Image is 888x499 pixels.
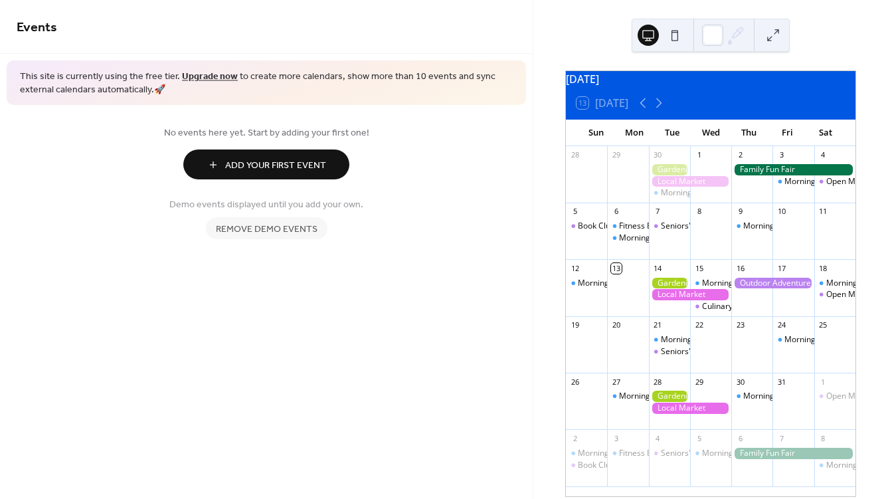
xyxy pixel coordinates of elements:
div: Thu [730,120,768,146]
div: Morning Yoga Bliss [784,176,855,187]
div: 1 [694,150,704,160]
div: 1 [818,377,828,387]
div: Morning Yoga Bliss [578,278,649,289]
div: Morning Yoga Bliss [690,278,731,289]
div: Sat [806,120,845,146]
div: Book Club Gathering [578,221,654,232]
div: 29 [611,150,621,160]
div: Morning Yoga Bliss [702,448,773,459]
div: Local Market [649,176,732,187]
div: 31 [776,377,786,387]
div: Fitness Bootcamp [619,221,685,232]
div: 6 [735,433,745,443]
div: 5 [570,207,580,217]
div: Seniors' Social Tea [661,346,731,357]
div: Fitness Bootcamp [607,448,648,459]
div: Gardening Workshop [649,391,690,402]
div: Open Mic Night [826,176,883,187]
div: Morning Yoga Bliss [649,334,690,346]
div: 9 [735,207,745,217]
div: Seniors' Social Tea [661,221,731,232]
div: Seniors' Social Tea [649,346,690,357]
div: Wed [691,120,730,146]
div: 29 [694,377,704,387]
div: Book Club Gathering [566,221,607,232]
div: 3 [611,433,621,443]
div: 30 [653,150,663,160]
div: 16 [735,263,745,273]
div: Morning Yoga Bliss [814,278,855,289]
div: 6 [611,207,621,217]
div: 22 [694,320,704,330]
div: Morning Yoga Bliss [607,233,648,244]
div: Family Fun Fair [731,448,855,459]
div: 17 [776,263,786,273]
div: Local Market [649,403,732,414]
div: 28 [653,377,663,387]
a: Upgrade now [182,68,238,86]
div: Morning Yoga Bliss [772,334,814,346]
div: Morning Yoga Bliss [690,448,731,459]
div: 18 [818,263,828,273]
div: Open Mic Night [814,176,855,187]
a: Add Your First Event [17,150,516,179]
div: Seniors' Social Tea [649,448,690,459]
span: Events [17,15,57,41]
div: Morning Yoga Bliss [661,334,732,346]
div: Morning Yoga Bliss [731,391,772,402]
div: Morning Yoga Bliss [814,460,855,471]
div: 3 [776,150,786,160]
div: 7 [653,207,663,217]
span: Demo events displayed until you add your own. [169,198,363,212]
div: 23 [735,320,745,330]
div: Morning Yoga Bliss [731,221,772,232]
div: Morning Yoga Bliss [649,187,690,199]
div: Open Mic Night [814,289,855,300]
div: 20 [611,320,621,330]
div: 25 [818,320,828,330]
div: 8 [694,207,704,217]
span: This site is currently using the free tier. to create more calendars, show more than 10 events an... [20,70,513,96]
div: 24 [776,320,786,330]
div: Morning Yoga Bliss [566,278,607,289]
div: Local Market [649,289,732,300]
div: Fri [768,120,807,146]
div: Culinary Cooking Class [702,301,786,312]
div: 8 [818,433,828,443]
div: 13 [611,263,621,273]
div: Family Fun Fair [731,164,855,175]
div: [DATE] [566,71,855,87]
div: Gardening Workshop [649,164,690,175]
div: 7 [776,433,786,443]
div: Fitness Bootcamp [607,221,648,232]
div: 15 [694,263,704,273]
div: Morning Yoga Bliss [702,278,773,289]
div: 10 [776,207,786,217]
div: Outdoor Adventure Day [731,278,814,289]
span: Add Your First Event [225,159,326,173]
button: Add Your First Event [183,150,349,179]
div: Morning Yoga Bliss [566,448,607,459]
div: 2 [570,433,580,443]
span: Remove demo events [216,223,317,237]
div: 30 [735,377,745,387]
div: Tue [654,120,692,146]
div: Open Mic Night [826,289,883,300]
div: 26 [570,377,580,387]
div: Fitness Bootcamp [619,448,685,459]
button: Remove demo events [206,217,327,239]
div: 2 [735,150,745,160]
div: 4 [818,150,828,160]
div: 4 [653,433,663,443]
div: 5 [694,433,704,443]
div: Open Mic Night [814,391,855,402]
div: Open Mic Night [826,391,883,402]
div: Morning Yoga Bliss [619,233,690,244]
div: Morning Yoga Bliss [784,334,855,346]
div: Morning Yoga Bliss [743,391,814,402]
div: Morning Yoga Bliss [607,391,648,402]
div: 14 [653,263,663,273]
span: No events here yet. Start by adding your first one! [17,126,516,140]
div: 12 [570,263,580,273]
div: Morning Yoga Bliss [743,221,814,232]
